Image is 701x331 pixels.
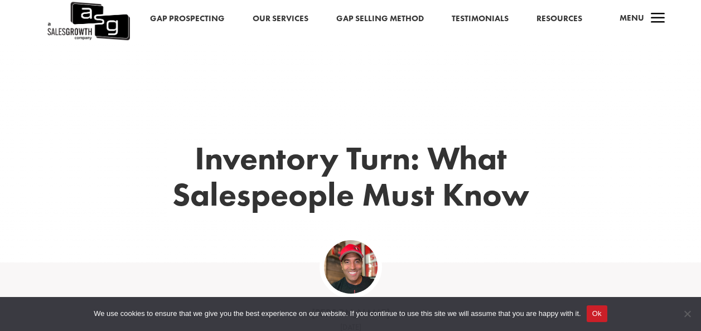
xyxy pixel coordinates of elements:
[452,12,509,26] a: Testimonials
[536,12,582,26] a: Resources
[94,308,581,319] span: We use cookies to ensure that we give you the best experience on our website. If you continue to ...
[620,12,644,23] span: Menu
[167,140,535,218] h1: Inventory Turn: What Salespeople Must Know
[336,12,424,26] a: Gap Selling Method
[253,12,308,26] a: Our Services
[324,240,378,294] img: ASG Co_alternate lockup (1)
[150,12,225,26] a: Gap Prospecting
[587,305,607,322] button: Ok
[647,8,669,30] span: a
[681,308,693,319] span: No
